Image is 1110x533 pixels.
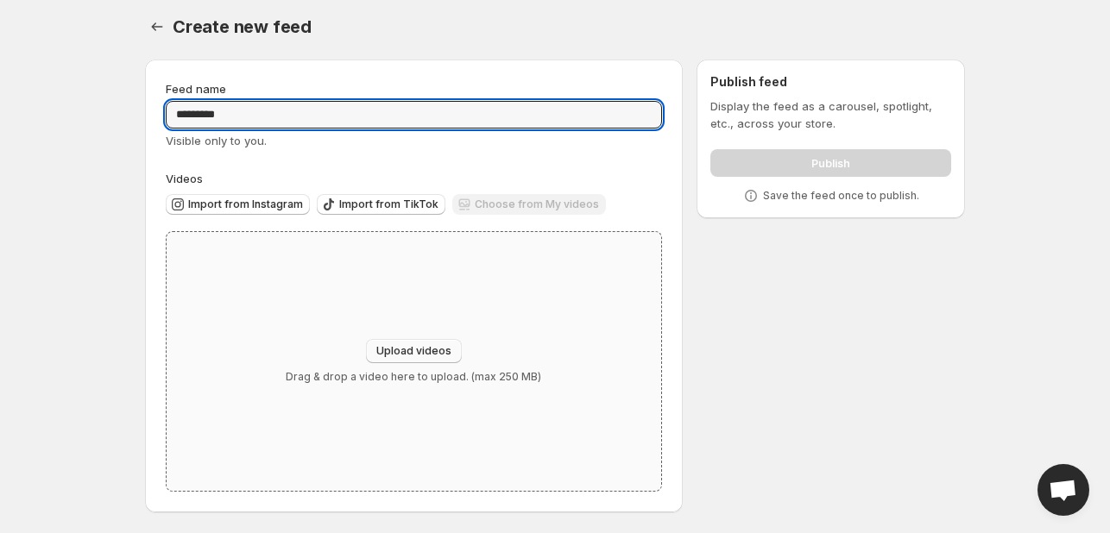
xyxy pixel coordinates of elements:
[166,134,267,147] span: Visible only to you.
[166,82,226,96] span: Feed name
[710,73,951,91] h2: Publish feed
[286,370,541,384] p: Drag & drop a video here to upload. (max 250 MB)
[188,198,303,211] span: Import from Instagram
[366,339,462,363] button: Upload videos
[763,189,919,203] p: Save the feed once to publish.
[1037,464,1089,516] div: Open chat
[317,194,445,215] button: Import from TikTok
[145,15,169,39] button: Settings
[376,344,451,358] span: Upload videos
[166,172,203,185] span: Videos
[166,194,310,215] button: Import from Instagram
[173,16,312,37] span: Create new feed
[339,198,438,211] span: Import from TikTok
[710,97,951,132] p: Display the feed as a carousel, spotlight, etc., across your store.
